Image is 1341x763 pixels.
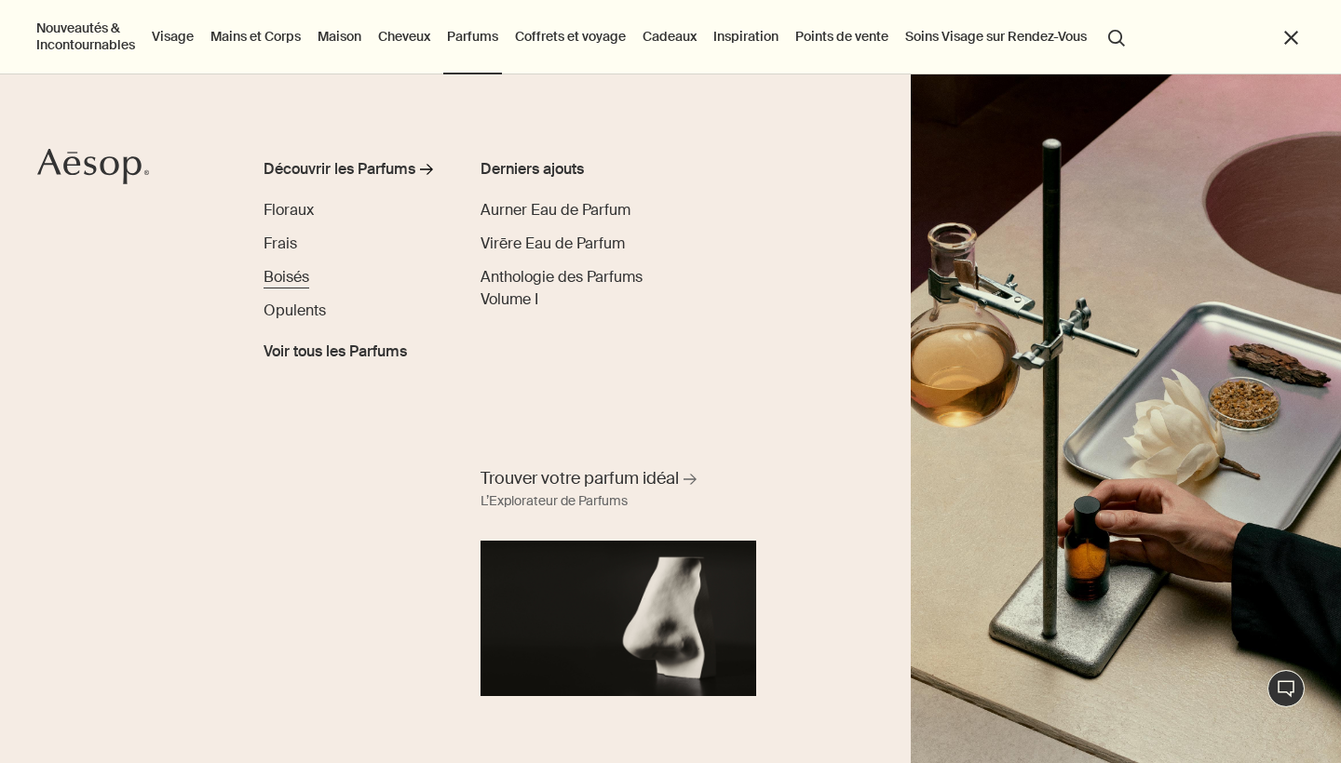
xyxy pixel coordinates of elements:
a: Boisés [264,266,309,288]
button: Points de vente [792,24,892,48]
div: Découvrir les Parfums [264,158,415,181]
a: Frais [264,233,297,255]
a: Aurner Eau de Parfum [481,199,630,221]
a: Opulents [264,300,326,322]
button: Lancer une recherche [1100,19,1133,54]
span: Frais [264,234,297,253]
a: Anthologie des Parfums Volume I [481,266,696,311]
div: Derniers ajouts [481,158,696,181]
a: Visage [148,24,197,48]
a: Maison [314,24,365,48]
a: Inspiration [710,24,782,48]
a: Aesop [33,143,154,194]
a: Virēre Eau de Parfum [481,233,625,255]
a: Cadeaux [639,24,700,48]
a: Trouver votre parfum idéal L’Explorateur de ParfumsA nose sculpture placed in front of black back... [476,462,762,696]
span: Floraux [264,200,314,220]
span: Aurner Eau de Parfum [481,200,630,220]
button: Chat en direct [1267,670,1305,707]
span: Anthologie des Parfums Volume I [481,267,643,309]
a: Découvrir les Parfums [264,158,440,188]
span: Opulents [264,301,326,320]
a: Soins Visage sur Rendez-Vous [901,24,1090,48]
div: L’Explorateur de Parfums [481,490,628,513]
svg: Aesop [37,148,149,185]
a: Coffrets et voyage [511,24,630,48]
span: Virēre Eau de Parfum [481,234,625,253]
button: Fermer le menu [1280,27,1302,48]
img: Plaster sculptures of noses resting on stone podiums and a wooden ladder. [911,74,1341,763]
a: Voir tous les Parfums [264,333,407,363]
span: Trouver votre parfum idéal [481,467,679,490]
button: Nouveautés & Incontournables [33,16,139,57]
span: Voir tous les Parfums [264,341,407,363]
a: Parfums [443,24,502,48]
a: Mains et Corps [207,24,305,48]
a: Cheveux [374,24,434,48]
span: Boisés [264,267,309,287]
a: Floraux [264,199,314,221]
